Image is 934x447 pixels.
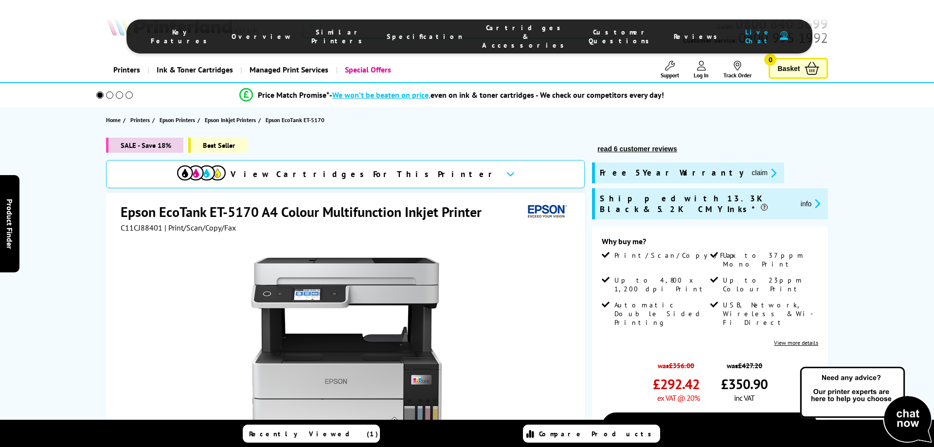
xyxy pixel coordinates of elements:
img: Epson EcoTank ET-5170 [251,252,442,443]
span: Printers [130,115,150,125]
h1: Epson EcoTank ET-5170 A4 Colour Multifunction Inkjet Printer [121,203,491,221]
a: Compare Products [523,425,660,443]
span: SALE - Save 18% [106,138,183,153]
span: | Print/Scan/Copy/Fax [164,223,236,232]
a: Printers [130,115,152,125]
span: Print/Scan/Copy/Fax [614,251,739,260]
span: We won’t be beaten on price, [332,90,431,100]
a: Support [661,61,679,79]
span: Cartridges & Accessories [482,23,569,50]
span: Up to 4,800 x 1,200 dpi Print [614,276,708,293]
span: Recently Viewed (1) [249,429,378,438]
button: read 6 customer reviews [594,144,680,153]
span: USB, Network, Wireless & Wi-Fi Direct [723,301,816,327]
span: Shipped with 13.3K Black & 5.2K CMY Inks* [600,193,792,215]
span: ex VAT @ 20% [657,393,700,403]
span: Best Seller [188,138,247,153]
div: Why buy me? [602,236,818,251]
span: C11CJ88401 [121,223,162,232]
a: Track Order [723,61,752,79]
span: Log In [694,72,709,79]
span: Basket [777,62,800,75]
span: was [721,356,768,370]
span: Compare Products [539,429,657,438]
img: Open Live Chat window [798,365,934,445]
span: £350.90 [721,375,768,393]
span: Product Finder [5,198,15,249]
a: Epson EcoTank ET-5170 [266,115,327,125]
span: was [653,356,700,370]
img: View Cartridges [177,165,226,180]
a: Basket 0 [769,58,828,79]
strike: £356.00 [669,361,694,370]
span: View Cartridges For This Printer [231,169,498,179]
span: Specification [387,32,463,41]
span: Epson Printers [160,115,195,125]
span: Overview [232,32,292,41]
span: inc VAT [734,393,754,403]
button: promo-description [798,198,824,209]
span: Epson Inkjet Printers [205,115,256,125]
a: Add to Basket [602,412,818,441]
img: Epson [524,203,569,221]
span: Customer Questions [589,28,654,45]
span: Free 5 Year Warranty [600,167,744,179]
span: Home [106,115,121,125]
a: Recently Viewed (1) [243,425,380,443]
a: Ink & Toner Cartridges [147,57,240,82]
span: Up to 37ppm Mono Print [723,251,816,268]
span: Epson EcoTank ET-5170 [266,115,324,125]
a: Managed Print Services [240,57,336,82]
a: Epson Inkjet Printers [205,115,258,125]
span: Price Match Promise* [258,90,329,100]
span: Live Chat [742,28,775,45]
span: Reviews [674,32,722,41]
a: View more details [774,339,818,346]
strike: £427.20 [738,361,762,370]
a: Printers [106,57,147,82]
img: user-headset-duotone.svg [780,31,788,40]
span: Ink & Toner Cartridges [157,57,233,82]
span: 0 [764,54,776,66]
span: Automatic Double Sided Printing [614,301,708,327]
span: Up to 23ppm Colour Print [723,276,816,293]
a: Home [106,115,123,125]
li: modal_Promise [83,87,821,104]
span: Similar Printers [311,28,367,45]
div: - even on ink & toner cartridges - We check our competitors every day! [329,90,664,100]
a: Special Offers [336,57,398,82]
a: Log In [694,61,709,79]
a: Epson Printers [160,115,198,125]
button: promo-description [749,167,779,179]
span: £292.42 [653,375,700,393]
span: Key Features [151,28,212,45]
span: Support [661,72,679,79]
